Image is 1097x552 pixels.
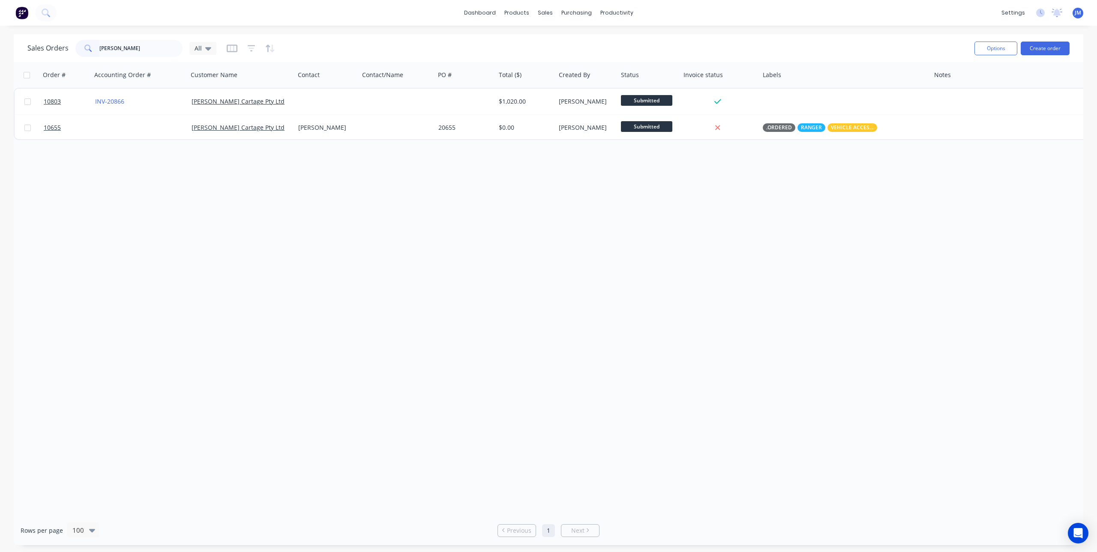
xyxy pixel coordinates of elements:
[763,71,781,79] div: Labels
[974,42,1017,55] button: Options
[557,6,596,19] div: purchasing
[500,6,534,19] div: products
[997,6,1029,19] div: settings
[21,526,63,535] span: Rows per page
[298,123,353,132] div: [PERSON_NAME]
[1068,523,1088,543] div: Open Intercom Messenger
[621,95,672,106] span: Submitted
[44,115,95,140] a: 10655
[561,526,599,535] a: Next page
[1021,42,1070,55] button: Create order
[15,6,28,19] img: Factory
[766,123,792,132] span: .ORDERED
[191,71,237,79] div: Customer Name
[934,71,951,79] div: Notes
[571,526,584,535] span: Next
[438,123,489,132] div: 20655
[801,123,822,132] span: RANGER
[95,97,124,105] a: INV-20866
[27,44,69,52] h1: Sales Orders
[621,71,639,79] div: Status
[499,71,522,79] div: Total ($)
[1075,9,1081,17] span: JM
[499,123,549,132] div: $0.00
[621,121,672,132] span: Submitted
[362,71,403,79] div: Contact/Name
[195,44,202,53] span: All
[542,524,555,537] a: Page 1 is your current page
[559,97,611,106] div: [PERSON_NAME]
[596,6,638,19] div: productivity
[831,123,874,132] span: VEHICLE ACCESSORIES
[498,526,536,535] a: Previous page
[192,97,285,105] a: [PERSON_NAME] Cartage Pty Ltd
[763,123,877,132] button: .ORDEREDRANGERVEHICLE ACCESSORIES
[559,123,611,132] div: [PERSON_NAME]
[192,123,285,131] a: [PERSON_NAME] Cartage Pty Ltd
[507,526,531,535] span: Previous
[298,71,320,79] div: Contact
[99,40,183,57] input: Search...
[494,524,603,537] ul: Pagination
[683,71,723,79] div: Invoice status
[499,97,549,106] div: $1,020.00
[94,71,151,79] div: Accounting Order #
[44,123,61,132] span: 10655
[43,71,66,79] div: Order #
[438,71,452,79] div: PO #
[534,6,557,19] div: sales
[559,71,590,79] div: Created By
[44,89,95,114] a: 10803
[44,97,61,106] span: 10803
[460,6,500,19] a: dashboard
